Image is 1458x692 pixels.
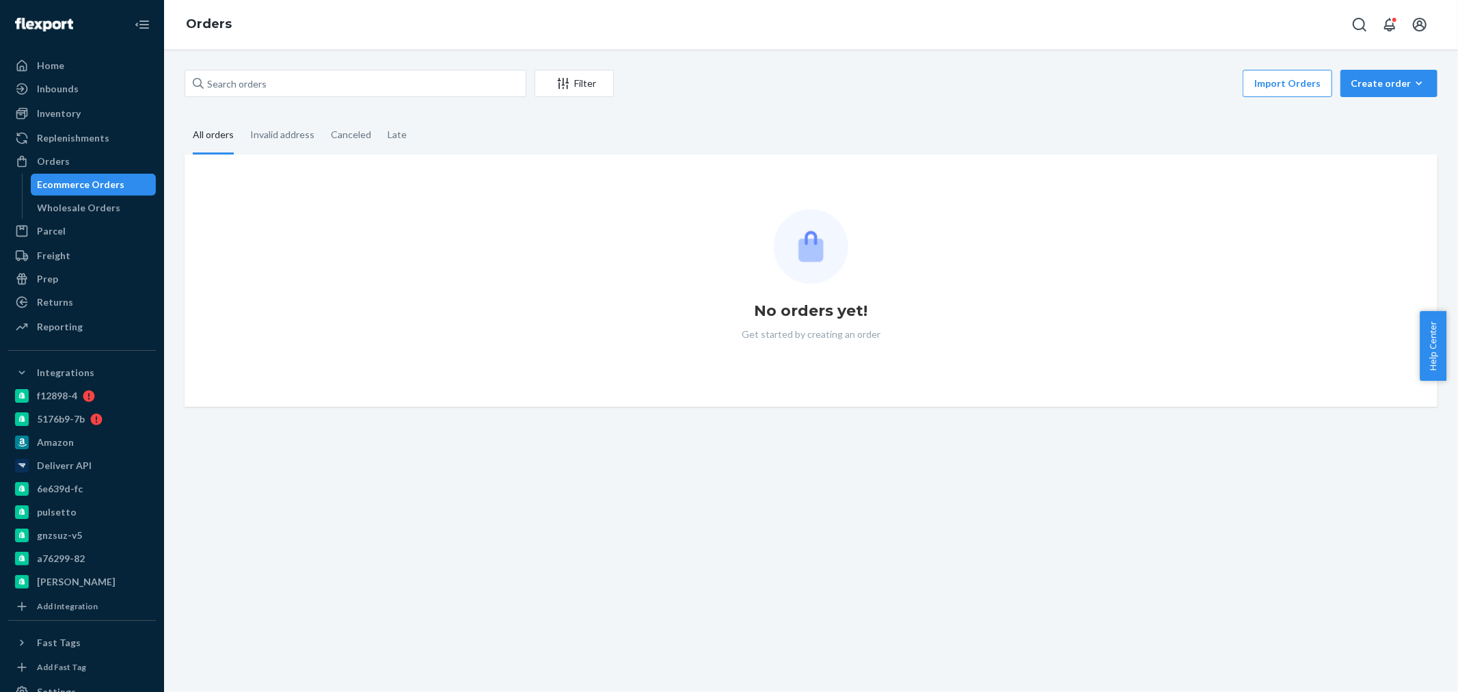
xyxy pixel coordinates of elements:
[37,295,73,309] div: Returns
[37,529,82,542] div: gnzsuz-v5
[8,127,156,149] a: Replenishments
[38,201,121,215] div: Wholesale Orders
[250,117,314,152] div: Invalid address
[15,18,73,31] img: Flexport logo
[8,362,156,384] button: Integrations
[37,82,79,96] div: Inbounds
[37,366,94,380] div: Integrations
[8,150,156,172] a: Orders
[37,482,83,496] div: 6e639d-fc
[8,659,156,676] a: Add Fast Tag
[742,328,880,341] p: Get started by creating an order
[755,300,868,322] h1: No orders yet!
[37,505,77,519] div: pulsetto
[37,600,98,612] div: Add Integration
[8,571,156,593] a: [PERSON_NAME]
[1243,70,1332,97] button: Import Orders
[8,245,156,267] a: Freight
[1376,11,1403,38] button: Open notifications
[186,16,232,31] a: Orders
[8,220,156,242] a: Parcel
[331,117,371,152] div: Canceled
[37,552,85,565] div: a76299-82
[8,455,156,477] a: Deliverr API
[8,291,156,313] a: Returns
[37,389,77,403] div: f12898-4
[37,459,92,473] div: Deliverr API
[1351,77,1427,90] div: Create order
[8,431,156,453] a: Amazon
[1406,11,1433,38] button: Open account menu
[37,131,109,145] div: Replenishments
[8,501,156,523] a: pulsetto
[37,224,66,238] div: Parcel
[37,155,70,168] div: Orders
[37,412,85,426] div: 5176b9-7b
[37,575,116,589] div: [PERSON_NAME]
[8,268,156,290] a: Prep
[31,197,157,219] a: Wholesale Orders
[1340,70,1437,97] button: Create order
[8,55,156,77] a: Home
[37,272,58,286] div: Prep
[8,598,156,615] a: Add Integration
[37,436,74,449] div: Amazon
[37,661,86,673] div: Add Fast Tag
[1346,11,1373,38] button: Open Search Box
[774,209,848,284] img: Empty list
[388,117,407,152] div: Late
[8,524,156,546] a: gnzsuz-v5
[37,59,64,72] div: Home
[37,107,81,120] div: Inventory
[8,632,156,654] button: Fast Tags
[37,320,83,334] div: Reporting
[175,5,243,44] ol: breadcrumbs
[31,174,157,196] a: Ecommerce Orders
[8,548,156,570] a: a76299-82
[8,408,156,430] a: 5176b9-7b
[535,77,613,90] div: Filter
[129,11,156,38] button: Close Navigation
[1420,311,1446,381] button: Help Center
[8,78,156,100] a: Inbounds
[185,70,526,97] input: Search orders
[8,103,156,124] a: Inventory
[37,636,81,650] div: Fast Tags
[8,478,156,500] a: 6e639d-fc
[8,316,156,338] a: Reporting
[8,385,156,407] a: f12898-4
[193,117,234,155] div: All orders
[37,249,70,263] div: Freight
[38,178,125,191] div: Ecommerce Orders
[535,70,614,97] button: Filter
